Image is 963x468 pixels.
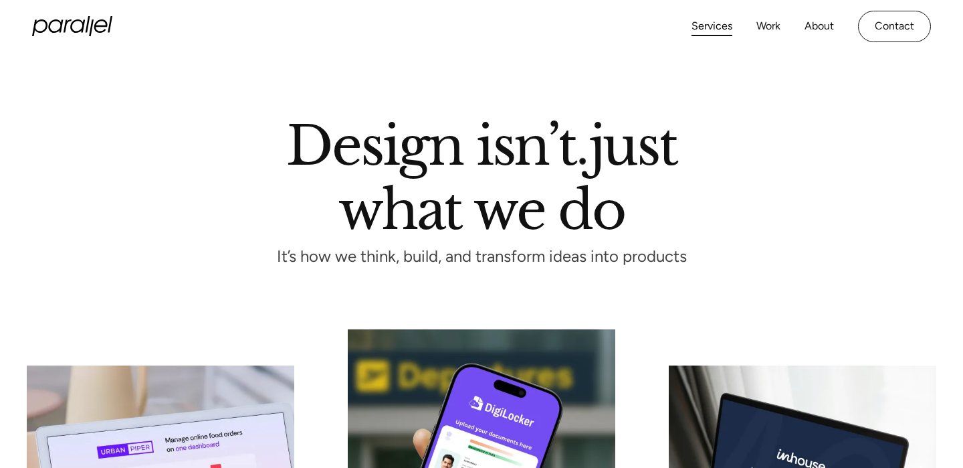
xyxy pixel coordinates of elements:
a: Work [756,17,780,36]
p: It’s how we think, build, and transform ideas into products [252,251,711,262]
h1: Design isn’t just what we do [286,120,677,230]
a: Services [691,17,732,36]
a: Contact [858,11,931,42]
a: About [805,17,834,36]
